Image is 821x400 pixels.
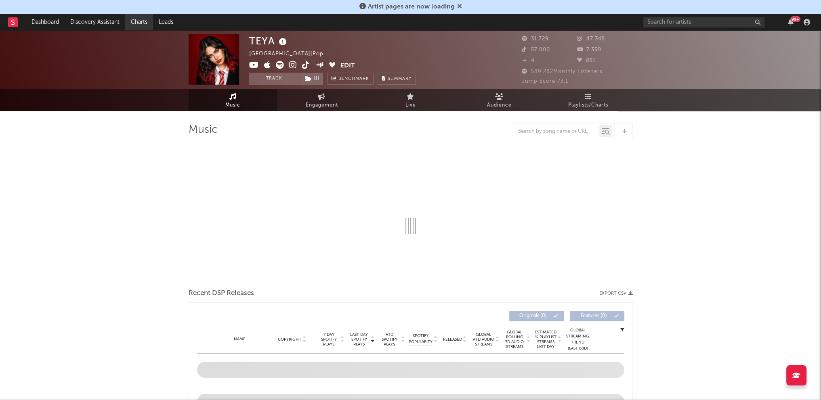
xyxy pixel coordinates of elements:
a: Engagement [277,89,366,111]
div: 99 + [790,16,800,22]
span: 4 [522,58,535,63]
div: TEYA [249,34,289,48]
span: Estimated % Playlist Streams Last Day [535,330,557,349]
a: Dashboard [26,14,65,30]
span: 851 [577,58,596,63]
span: Playlists/Charts [568,101,608,110]
span: Summary [388,77,412,81]
button: Summary [378,73,416,85]
a: Benchmark [327,73,374,85]
span: Recent DSP Releases [189,289,254,298]
span: Last Day Spotify Plays [349,332,370,347]
button: Edit [340,61,355,71]
button: Features(0) [570,311,624,321]
span: 57.000 [522,47,550,52]
span: 47.345 [577,36,605,42]
a: Playlists/Charts [544,89,633,111]
input: Search for artists [643,17,764,27]
button: Originals(0) [509,311,564,321]
span: Released [443,337,462,342]
span: Global ATD Audio Streams [472,332,495,347]
button: Export CSV [599,291,633,296]
span: Spotify Popularity [409,333,433,345]
span: 7 Day Spotify Plays [318,332,340,347]
button: 99+ [788,19,794,25]
button: (1) [300,73,323,85]
div: Global Streaming Trend (Last 60D) [566,327,590,352]
a: Audience [455,89,544,111]
span: ( 1 ) [300,73,323,85]
span: Originals ( 0 ) [514,314,552,318]
span: Dismiss [457,4,462,10]
a: Music [189,89,277,111]
a: Leads [153,14,179,30]
a: Live [366,89,455,111]
span: Features ( 0 ) [575,314,612,318]
span: Audience [487,101,512,110]
input: Search by song name or URL [514,128,599,135]
span: Engagement [306,101,338,110]
div: [GEOGRAPHIC_DATA] | Pop [249,49,333,59]
span: Copyright [278,337,301,342]
a: Charts [125,14,153,30]
span: Music [225,101,240,110]
a: Discovery Assistant [65,14,125,30]
span: 7.350 [577,47,601,52]
span: Live [405,101,416,110]
span: Benchmark [338,74,369,84]
span: Global Rolling 7D Audio Streams [504,330,526,349]
span: Artist pages are now loading [368,4,455,10]
span: Jump Score: 73.1 [522,79,568,84]
span: 589.282 Monthly Listeners [522,69,603,74]
button: Track [249,73,300,85]
span: ATD Spotify Plays [379,332,400,347]
span: 31.729 [522,36,549,42]
div: Name [213,336,266,342]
